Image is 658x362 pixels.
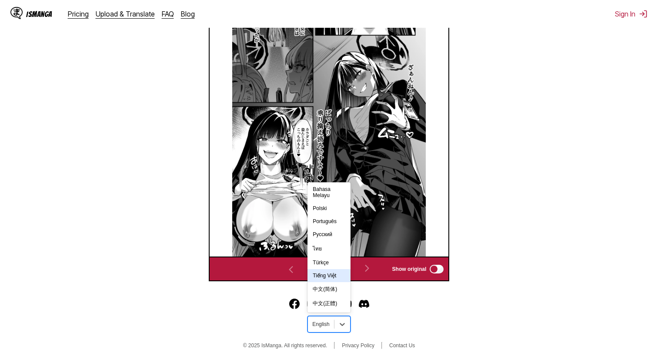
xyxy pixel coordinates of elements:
[307,269,350,282] div: Tiếng Việt
[615,10,648,18] button: Sign In
[307,299,317,309] a: Instagram
[389,342,415,349] a: Contact Us
[307,183,350,202] div: Bahasa Melayu
[307,296,350,311] div: 中文(正體)
[307,215,350,228] div: Português
[68,10,89,18] a: Pricing
[392,266,427,272] span: Show original
[286,264,296,275] img: Previous page
[289,299,300,309] img: IsManga Facebook
[307,256,350,269] div: Türkçe
[307,202,350,215] div: Polski
[342,342,374,349] a: Privacy Policy
[430,265,444,273] input: Show original
[26,10,52,18] div: IsManga
[162,10,174,18] a: FAQ
[359,299,369,309] img: IsManga Discord
[10,7,68,21] a: IsManga LogoIsManga
[10,7,23,19] img: IsManga Logo
[307,241,350,256] div: ไทย
[639,10,648,18] img: Sign out
[359,299,369,309] a: Discord
[243,342,327,349] span: © 2025 IsManga. All rights reserved.
[362,263,372,273] img: Next page
[312,321,314,327] input: Select language
[96,10,155,18] a: Upload & Translate
[307,228,350,241] div: Русский
[307,299,317,309] img: IsManga Instagram
[307,282,350,296] div: 中文(简体)
[181,10,195,18] a: Blog
[289,299,300,309] a: Facebook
